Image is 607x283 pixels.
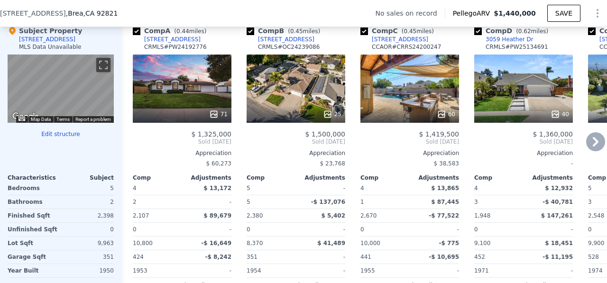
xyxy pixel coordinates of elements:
span: 9,900 [588,240,604,246]
div: MLS Data Unavailable [19,43,82,51]
div: 1953 [133,264,180,277]
span: $ 1,419,500 [419,130,459,138]
div: CRMLS # OC24239086 [258,43,320,51]
div: Adjustments [524,174,573,182]
div: Adjustments [296,174,345,182]
div: Adjustments [410,174,459,182]
div: 40 [551,110,569,119]
span: Sold [DATE] [247,138,345,146]
div: 1954 [247,264,294,277]
span: 0.44 [176,28,189,35]
div: - [474,157,573,170]
a: [STREET_ADDRESS] [247,36,314,43]
span: 2,548 [588,212,604,219]
div: Subject Property [8,26,82,36]
span: 2,670 [360,212,377,219]
div: 1971 [474,264,522,277]
div: - [412,223,459,236]
div: Appreciation [247,149,345,157]
div: 0 [63,223,114,236]
span: , CA 92821 [83,9,118,17]
span: $ 1,500,000 [305,130,345,138]
a: Terms [56,117,70,122]
div: [STREET_ADDRESS] [144,36,201,43]
span: 0 [247,226,250,233]
span: Pellego ARV [453,9,494,18]
div: No sales on record [375,9,444,18]
div: [STREET_ADDRESS] [19,36,75,43]
div: Appreciation [474,149,573,157]
span: ( miles) [398,28,438,35]
span: 424 [133,254,144,260]
div: 5 [63,182,114,195]
a: 3059 Heather Dr [474,36,533,43]
span: $ 38,583 [434,160,459,167]
span: $ 89,679 [203,212,231,219]
span: 10,000 [360,240,380,246]
div: Comp [474,174,524,182]
div: Adjustments [182,174,231,182]
div: 25 [323,110,341,119]
span: -$ 137,076 [311,199,345,205]
a: Open this area in Google Maps (opens a new window) [10,110,41,123]
div: 60 [437,110,455,119]
span: $ 5,402 [322,212,345,219]
div: - [525,264,573,277]
div: - [298,182,345,195]
div: [STREET_ADDRESS] [258,36,314,43]
span: 0 [133,226,137,233]
div: Comp C [360,26,438,36]
span: ( miles) [284,28,324,35]
span: $ 41,489 [317,240,345,246]
div: - [184,195,231,209]
div: - [412,264,459,277]
div: Subject [61,174,114,182]
div: 5 [247,195,294,209]
span: 5 [247,185,250,192]
div: Unfinished Sqft [8,223,59,236]
span: 452 [474,254,485,260]
div: - [184,264,231,277]
div: CRMLS # PW24192776 [144,43,207,51]
button: Map Data [31,116,51,123]
div: 71 [209,110,228,119]
div: - [298,223,345,236]
span: $ 18,451 [545,240,573,246]
span: -$ 11,195 [543,254,573,260]
div: 2,398 [63,209,114,222]
span: 351 [247,254,258,260]
div: 2 [63,195,114,209]
span: $ 13,172 [203,185,231,192]
button: Toggle fullscreen view [96,58,110,72]
div: Comp A [133,26,210,36]
span: $ 13,865 [431,185,459,192]
span: $ 147,261 [541,212,573,219]
span: -$ 40,781 [543,199,573,205]
span: ( miles) [170,28,210,35]
div: Street View [8,55,114,123]
span: -$ 8,242 [205,254,231,260]
span: -$ 77,522 [429,212,459,219]
div: Characteristics [8,174,61,182]
div: Comp B [247,26,324,36]
div: Appreciation [360,149,459,157]
span: 0 [588,226,592,233]
span: 0.45 [290,28,303,35]
div: 1950 [63,264,114,277]
span: Sold [DATE] [360,138,459,146]
div: Year Built [8,264,59,277]
div: 3 [474,195,522,209]
span: 4 [133,185,137,192]
div: - [298,250,345,264]
div: 9,963 [63,237,114,250]
span: 2,380 [247,212,263,219]
div: 351 [63,250,114,264]
div: Comp D [474,26,552,36]
div: - [298,264,345,277]
span: $ 60,273 [206,160,231,167]
div: Comp [360,174,410,182]
span: 4 [360,185,364,192]
span: 1,948 [474,212,490,219]
div: Finished Sqft [8,209,59,222]
span: $ 23,768 [320,160,345,167]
